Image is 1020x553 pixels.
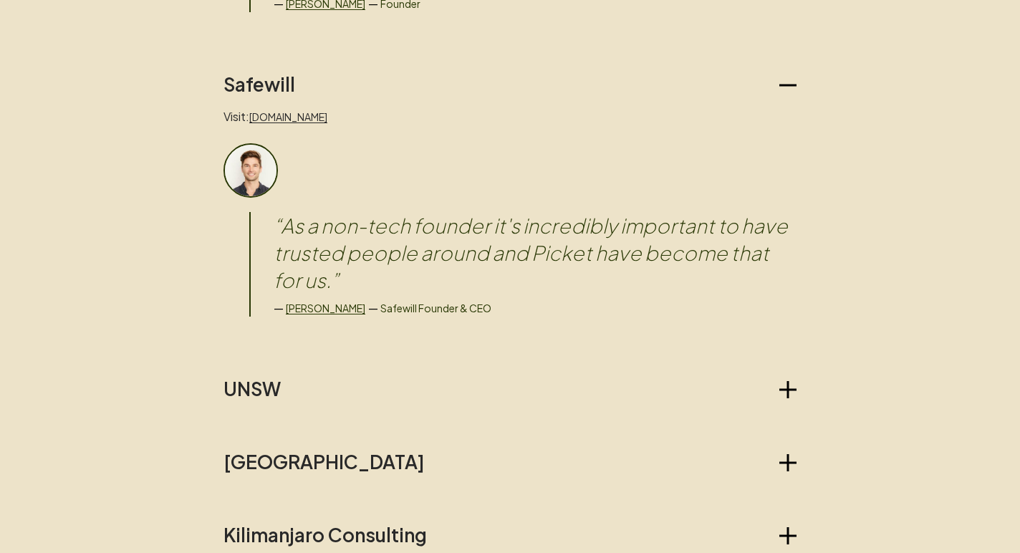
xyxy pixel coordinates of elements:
[249,110,327,123] a: [DOMAIN_NAME]
[274,299,797,317] div: — —
[223,378,281,400] h2: UNSW
[223,107,797,126] p: Visit:
[274,212,797,294] blockquote: “ As a non-tech founder it's incredibly important to have trusted people around and Picket have b...
[223,451,797,473] button: [GEOGRAPHIC_DATA]
[223,524,797,547] button: Kilimanjaro Consulting
[286,302,365,314] a: [PERSON_NAME]
[223,96,797,317] div: Safewill
[223,524,427,547] h2: Kilimanjaro Consulting
[223,73,797,96] button: Safewill
[223,143,278,198] img: Client headshot
[223,378,797,400] button: UNSW
[223,451,425,473] h2: [GEOGRAPHIC_DATA]
[380,300,491,316] p: Safewill Founder & CEO
[223,73,295,96] h2: Safewill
